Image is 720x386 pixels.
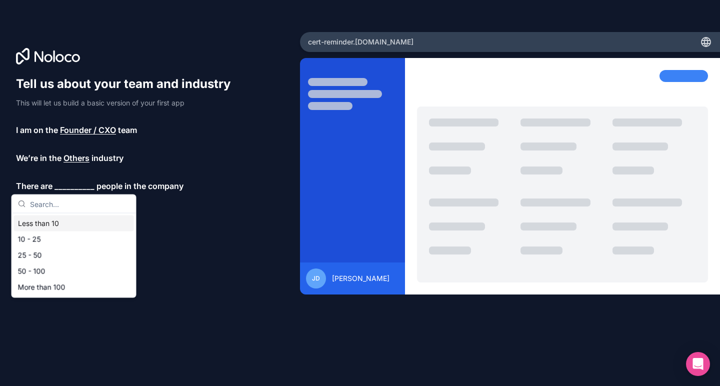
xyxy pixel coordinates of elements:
[14,247,134,263] div: 25 - 50
[96,180,183,192] span: people in the company
[16,76,240,92] h1: Tell us about your team and industry
[308,37,413,47] span: cert-reminder .[DOMAIN_NAME]
[16,180,52,192] span: There are
[16,98,240,108] p: This will let us build a basic version of your first app
[16,152,61,164] span: We’re in the
[63,152,89,164] span: Others
[30,195,130,213] input: Search...
[14,215,134,231] div: Less than 10
[54,180,94,192] span: __________
[312,274,320,282] span: JD
[16,124,58,136] span: I am on the
[91,152,123,164] span: industry
[686,352,710,376] div: Open Intercom Messenger
[14,263,134,279] div: 50 - 100
[14,231,134,247] div: 10 - 25
[14,279,134,295] div: More than 100
[12,213,136,297] div: Suggestions
[118,124,137,136] span: team
[332,273,389,283] span: [PERSON_NAME]
[60,124,116,136] span: Founder / CXO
